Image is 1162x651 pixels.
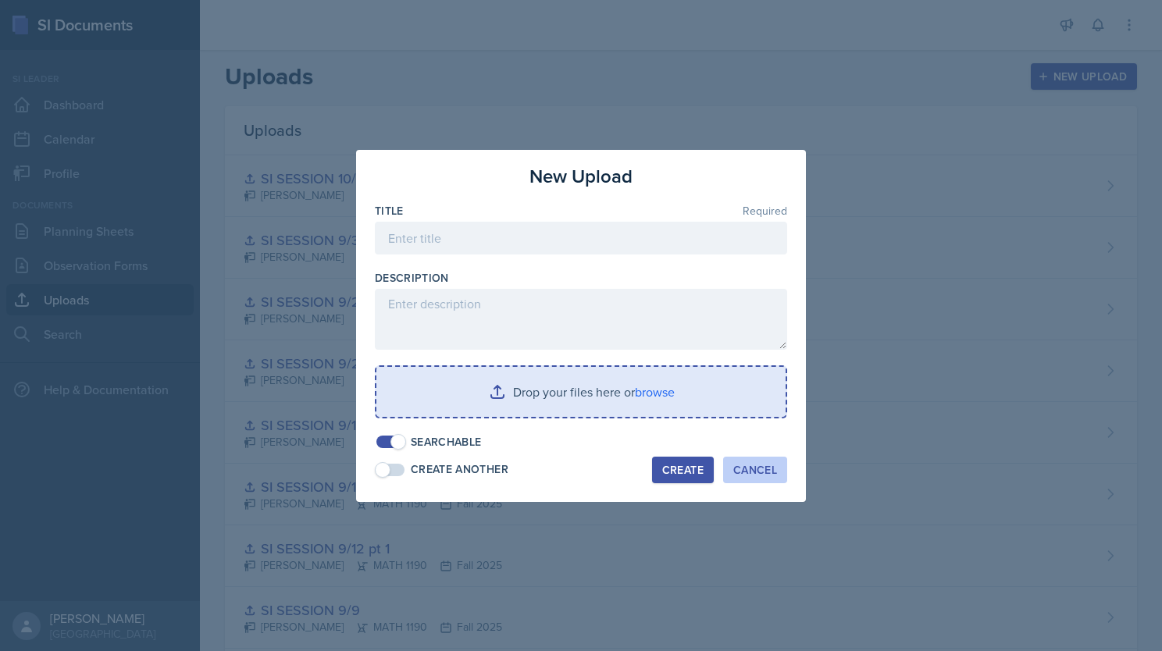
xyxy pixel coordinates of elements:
[733,464,777,476] div: Cancel
[652,457,714,483] button: Create
[529,162,633,190] h3: New Upload
[411,461,508,478] div: Create Another
[411,434,482,450] div: Searchable
[375,203,404,219] label: Title
[662,464,704,476] div: Create
[375,270,449,286] label: Description
[743,205,787,216] span: Required
[375,222,787,254] input: Enter title
[723,457,787,483] button: Cancel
